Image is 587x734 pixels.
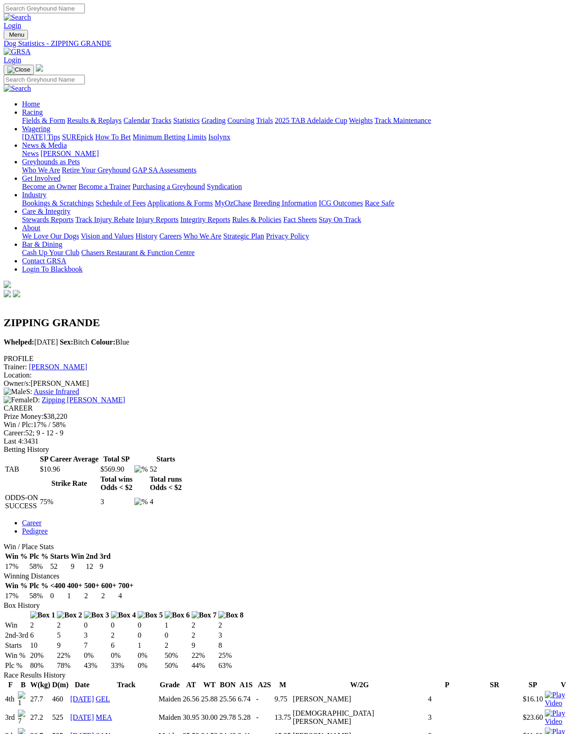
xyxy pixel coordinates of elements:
a: Bookings & Scratchings [22,199,94,207]
a: Purchasing a Greyhound [133,183,205,190]
th: W/2G [293,680,427,690]
img: Box 6 [165,611,190,619]
td: $16.10 [522,690,543,708]
img: Box 5 [138,611,163,619]
a: Zipping [PERSON_NAME] [42,396,125,404]
img: Search [4,84,31,93]
div: 17% / 58% [4,421,583,429]
td: 80% [30,661,56,670]
td: 58% [29,562,49,571]
td: 9 [70,562,84,571]
th: Strike Rate [39,475,99,492]
th: Date [70,680,94,690]
td: 50% [164,661,190,670]
td: 22% [56,651,83,660]
input: Search [4,75,85,84]
div: Race Results History [4,671,583,679]
a: Login [4,22,21,29]
td: 0% [83,651,110,660]
td: 30.00 [201,709,218,726]
a: Grading [202,117,226,124]
img: Play Video [545,709,582,726]
a: Stewards Reports [22,216,73,223]
div: Betting History [4,445,583,454]
a: Track Injury Rebate [75,216,134,223]
a: Schedule of Fees [95,199,145,207]
td: 27.7 [30,690,51,708]
td: 0 [111,621,137,630]
th: Total SP [100,455,133,464]
td: 2 [164,641,190,650]
th: 600+ [101,581,117,590]
th: Grade [158,680,182,690]
div: Box History [4,601,583,610]
td: 52 [149,465,182,474]
img: Box 3 [84,611,109,619]
a: Become an Owner [22,183,77,190]
td: 17% [5,591,28,601]
td: 4 [118,591,134,601]
th: Plc % [29,552,49,561]
a: Dog Statistics - ZIPPING GRANDE [4,39,583,48]
a: Rules & Policies [232,216,282,223]
td: 2 [84,591,100,601]
th: Total wins Odds < $2 [100,475,133,492]
div: Industry [22,199,583,207]
th: 500+ [84,581,100,590]
img: Box 8 [218,611,244,619]
div: PROFILE [4,355,583,363]
a: Who We Are [22,166,60,174]
td: 50% [164,651,190,660]
td: $10.96 [39,465,99,474]
span: Win / Plc: [4,421,33,428]
td: 1 [164,621,190,630]
span: Trainer: [4,363,27,371]
img: Box 2 [57,611,82,619]
span: Career: [4,429,25,437]
td: 20% [30,651,56,660]
img: GRSA [4,48,31,56]
a: Privacy Policy [266,232,309,240]
td: 8 [218,641,244,650]
b: Sex: [60,338,73,346]
th: 3rd [99,552,111,561]
th: M [274,680,292,690]
td: 2 [56,621,83,630]
img: Search [4,13,31,22]
img: Female [4,396,33,404]
a: Stay On Track [319,216,361,223]
th: BON [219,680,237,690]
a: Breeding Information [253,199,317,207]
th: Track [95,680,157,690]
a: Retire Your Greyhound [62,166,131,174]
td: 78% [56,661,83,670]
span: Bitch [60,338,89,346]
td: 75% [39,493,99,511]
td: Win [5,621,29,630]
a: MyOzChase [215,199,251,207]
th: Win [70,552,84,561]
td: 6 [30,631,56,640]
td: ODDS-ON SUCCESS [5,493,39,511]
td: 58% [29,591,49,601]
a: Integrity Reports [180,216,230,223]
a: [PERSON_NAME] [40,150,99,157]
td: 2 [101,591,117,601]
div: CAREER [4,404,583,412]
th: 400+ [67,581,83,590]
div: Win / Place Stats [4,543,583,551]
div: Care & Integrity [22,216,583,224]
button: Toggle navigation [4,65,34,75]
img: Play Video [545,691,582,707]
td: [PERSON_NAME] [293,690,427,708]
td: 2 [30,621,56,630]
a: Tracks [152,117,172,124]
a: Coursing [227,117,255,124]
h2: ZIPPING GRANDE [4,317,583,329]
a: 2025 TAB Adelaide Cup [275,117,347,124]
img: 1 [18,691,28,707]
div: About [22,232,583,240]
div: [PERSON_NAME] [4,379,583,388]
a: Bar & Dining [22,240,62,248]
td: $23.60 [522,709,543,726]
